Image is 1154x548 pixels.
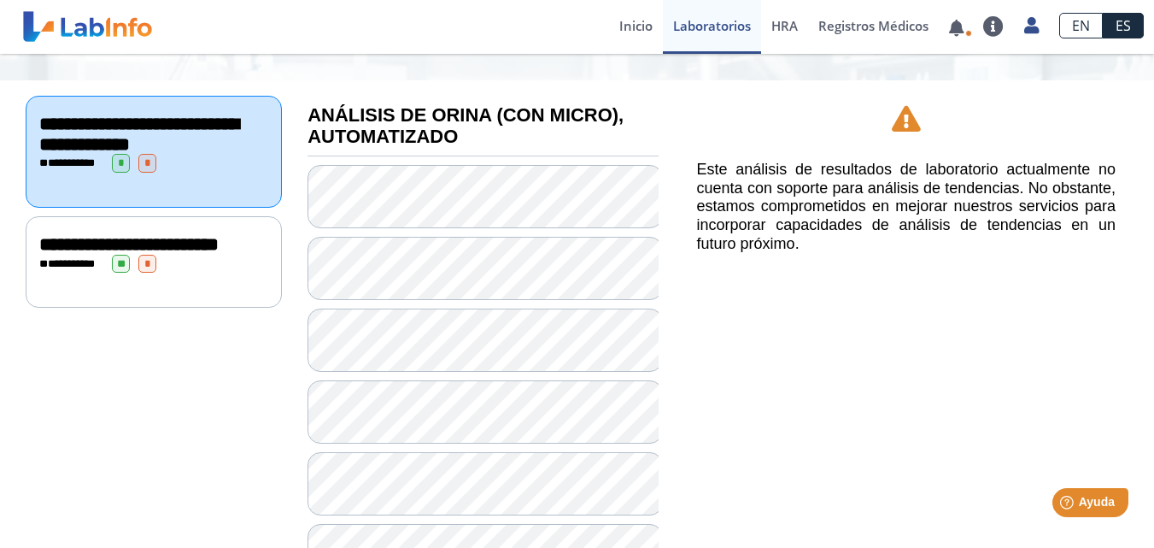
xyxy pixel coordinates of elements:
[697,161,1116,251] font: Este análisis de resultados de laboratorio actualmente no cuenta con soporte para análisis de ten...
[1072,16,1090,35] font: EN
[308,104,624,147] font: ANÁLISIS DE ORINA (CON MICRO), AUTOMATIZADO
[771,17,798,34] span: HRA
[818,17,928,34] font: Registros Médicos
[673,17,751,34] font: Laboratorios
[1116,16,1131,35] font: ES
[619,17,653,34] font: Inicio
[1002,481,1135,529] iframe: Lanzador de widgets de ayuda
